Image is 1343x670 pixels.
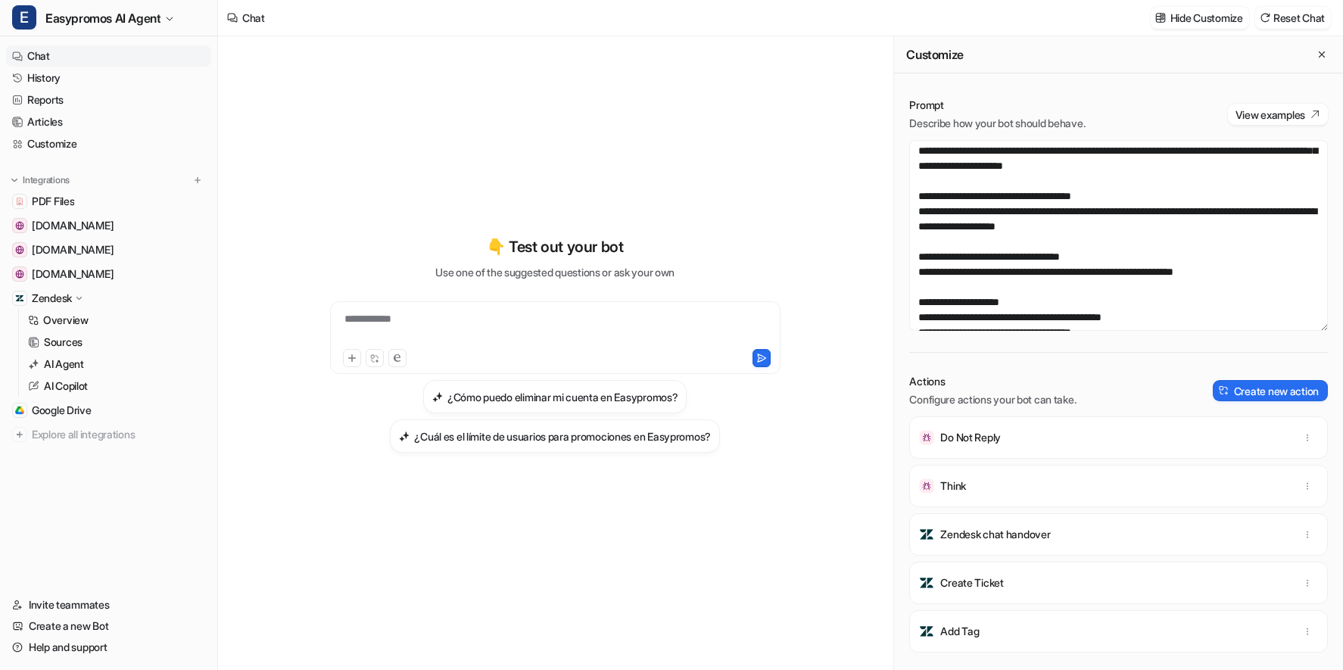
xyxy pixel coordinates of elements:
[447,389,678,405] h3: ¿Cómo puedo eliminar mi cuenta en Easypromos?
[192,175,203,185] img: menu_add.svg
[6,89,211,111] a: Reports
[242,10,265,26] div: Chat
[940,527,1050,542] p: Zendesk chat handover
[32,218,114,233] span: [DOMAIN_NAME]
[15,197,24,206] img: PDF Files
[940,478,966,494] p: Think
[414,428,711,444] h3: ¿Cuál es el límite de usuarios para promociones en Easypromos?
[44,379,88,394] p: AI Copilot
[487,235,623,258] p: 👇 Test out your bot
[6,400,211,421] a: Google DriveGoogle Drive
[15,245,24,254] img: www.easypromosapp.com
[6,637,211,658] a: Help and support
[6,424,211,445] a: Explore all integrations
[940,624,979,639] p: Add Tag
[15,270,24,279] img: easypromos-apiref.redoc.ly
[44,335,83,350] p: Sources
[6,67,211,89] a: History
[23,174,70,186] p: Integrations
[6,594,211,615] a: Invite teammates
[909,116,1085,131] p: Describe how your bot should behave.
[919,624,934,639] img: Add Tag icon
[1213,380,1328,401] button: Create new action
[12,5,36,30] span: E
[909,98,1085,113] p: Prompt
[909,374,1076,389] p: Actions
[22,354,211,375] a: AI Agent
[6,215,211,236] a: www.notion.com[DOMAIN_NAME]
[919,575,934,591] img: Create Ticket icon
[22,310,211,331] a: Overview
[906,47,963,62] h2: Customize
[15,294,24,303] img: Zendesk
[32,422,205,447] span: Explore all integrations
[6,173,74,188] button: Integrations
[919,527,934,542] img: Zendesk chat handover icon
[6,615,211,637] a: Create a new Bot
[15,221,24,230] img: www.notion.com
[6,45,211,67] a: Chat
[1260,12,1270,23] img: reset
[919,430,934,445] img: Do Not Reply icon
[6,133,211,154] a: Customize
[6,191,211,212] a: PDF FilesPDF Files
[1255,7,1331,29] button: Reset Chat
[15,406,24,415] img: Google Drive
[1313,45,1331,64] button: Close flyout
[6,239,211,260] a: www.easypromosapp.com[DOMAIN_NAME]
[1151,7,1249,29] button: Hide Customize
[432,391,443,403] img: ¿Cómo puedo eliminar mi cuenta en Easypromos?
[32,194,74,209] span: PDF Files
[6,111,211,132] a: Articles
[940,430,1001,445] p: Do Not Reply
[909,392,1076,407] p: Configure actions your bot can take.
[1155,12,1166,23] img: customize
[1228,104,1328,125] button: View examples
[399,431,410,442] img: ¿Cuál es el límite de usuarios para promociones en Easypromos?
[32,266,114,282] span: [DOMAIN_NAME]
[12,427,27,442] img: explore all integrations
[940,575,1003,591] p: Create Ticket
[1219,385,1229,396] img: create-action-icon.svg
[43,313,89,328] p: Overview
[44,357,84,372] p: AI Agent
[390,419,720,453] button: ¿Cuál es el límite de usuarios para promociones en Easypromos?¿Cuál es el límite de usuarios para...
[6,263,211,285] a: easypromos-apiref.redoc.ly[DOMAIN_NAME]
[32,242,114,257] span: [DOMAIN_NAME]
[32,403,92,418] span: Google Drive
[435,264,675,280] p: Use one of the suggested questions or ask your own
[9,175,20,185] img: expand menu
[32,291,72,306] p: Zendesk
[22,376,211,397] a: AI Copilot
[423,380,687,413] button: ¿Cómo puedo eliminar mi cuenta en Easypromos?¿Cómo puedo eliminar mi cuenta en Easypromos?
[1170,10,1243,26] p: Hide Customize
[22,332,211,353] a: Sources
[45,8,160,29] span: Easypromos AI Agent
[919,478,934,494] img: Think icon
